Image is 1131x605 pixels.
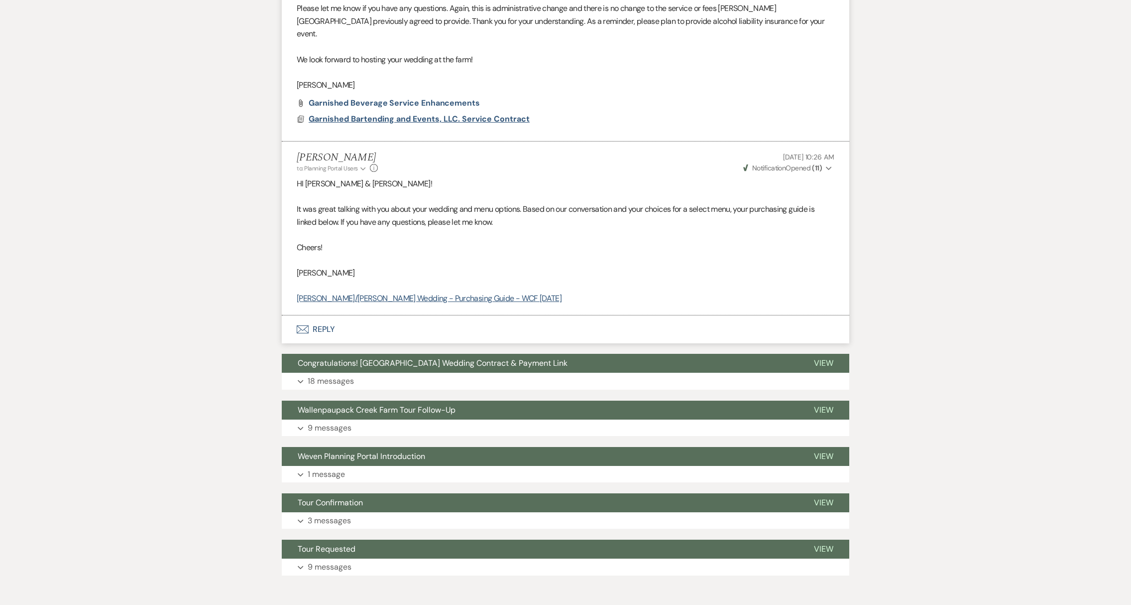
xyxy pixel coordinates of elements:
span: Garnished Bartending and Events, LLC. Service Contract [309,114,530,124]
span: Tour Confirmation [298,497,363,508]
p: HI [PERSON_NAME] & [PERSON_NAME]! [297,177,834,190]
p: [PERSON_NAME] [297,267,834,280]
p: 9 messages [308,422,351,435]
span: Tour Requested [298,544,355,554]
span: Opened [743,163,822,172]
button: View [798,493,849,512]
a: [PERSON_NAME]/[PERSON_NAME] Wedding - Purchasing Guide - WCF [DATE] [297,293,562,303]
button: Weven Planning Portal Introduction [282,447,798,466]
span: View [814,405,833,415]
span: to: Planning Portal Users [297,164,358,172]
h5: [PERSON_NAME] [297,151,378,164]
button: Tour Requested [282,540,798,559]
button: View [798,447,849,466]
p: 9 messages [308,561,351,574]
button: 9 messages [282,559,849,576]
button: View [798,401,849,420]
p: Please let me know if you have any questions. Again, this is administrative change and there is n... [297,2,834,40]
p: 1 message [308,468,345,481]
p: 3 messages [308,514,351,527]
span: View [814,451,833,461]
span: Garnished Beverage Service Enhancements [309,98,480,108]
button: 1 message [282,466,849,483]
p: It was great talking with you about your wedding and menu options. Based on our conversation and ... [297,203,834,228]
button: Garnished Bartending and Events, LLC. Service Contract [309,113,532,125]
p: We look forward to hosting your wedding at the farm! [297,53,834,66]
span: Notification [752,163,786,172]
span: [DATE] 10:26 AM [783,152,834,161]
button: 18 messages [282,373,849,390]
span: Congratulations! [GEOGRAPHIC_DATA] Wedding Contract & Payment Link [298,358,567,368]
button: Reply [282,315,849,343]
button: Tour Confirmation [282,493,798,512]
button: Congratulations! [GEOGRAPHIC_DATA] Wedding Contract & Payment Link [282,354,798,373]
button: Wallenpaupack Creek Farm Tour Follow-Up [282,401,798,420]
span: Wallenpaupack Creek Farm Tour Follow-Up [298,405,455,415]
p: [PERSON_NAME] [297,79,834,92]
button: 9 messages [282,420,849,437]
button: 3 messages [282,512,849,529]
span: View [814,544,833,554]
p: 18 messages [308,375,354,388]
button: NotificationOpened (11) [742,163,834,173]
p: Cheers! [297,241,834,254]
a: Garnished Beverage Service Enhancements [309,99,480,107]
button: View [798,354,849,373]
span: Weven Planning Portal Introduction [298,451,425,461]
span: View [814,358,833,368]
strong: ( 11 ) [812,163,822,172]
button: View [798,540,849,559]
button: to: Planning Portal Users [297,164,367,173]
span: View [814,497,833,508]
